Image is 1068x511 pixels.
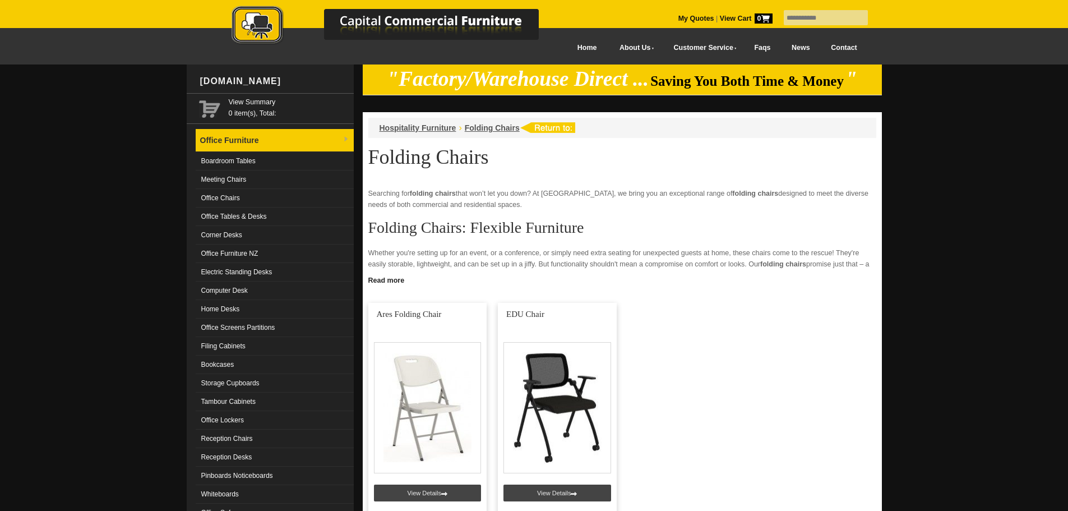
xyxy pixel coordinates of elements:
a: Folding Chairs [465,123,520,132]
a: Faqs [744,35,782,61]
a: Electric Standing Desks [196,263,354,282]
a: Reception Chairs [196,430,354,448]
img: dropdown [343,136,349,143]
a: Boardroom Tables [196,152,354,171]
strong: View Cart [720,15,773,22]
a: Office Screens Partitions [196,319,354,337]
a: Reception Desks [196,448,354,467]
img: Capital Commercial Furniture Logo [201,6,593,47]
a: Customer Service [661,35,743,61]
h1: Folding Chairs [368,146,876,168]
a: Office Chairs [196,189,354,208]
em: "Factory/Warehouse Direct ... [387,67,649,90]
strong: folding chairs [410,190,456,197]
span: 0 item(s), Total: [229,96,349,117]
a: About Us [607,35,661,61]
a: View Summary [229,96,349,108]
a: My Quotes [678,15,714,22]
a: Meeting Chairs [196,171,354,189]
a: Corner Desks [196,226,354,245]
a: Contact [820,35,867,61]
span: 0 [755,13,773,24]
a: Office Lockers [196,411,354,430]
a: View Cart0 [718,15,772,22]
a: Bookcases [196,356,354,374]
span: Saving You Both Time & Money [650,73,844,89]
a: Pinboards Noticeboards [196,467,354,485]
h2: Folding Chairs: Flexible Furniture [368,219,876,236]
a: Storage Cupboards [196,374,354,393]
a: Capital Commercial Furniture Logo [201,6,593,50]
p: Whether you're setting up for an event, or a conference, or simply need extra seating for unexpec... [368,247,876,281]
a: Click to read more [363,272,882,286]
strong: folding chairs [732,190,778,197]
a: News [781,35,820,61]
a: Hospitality Furniture [380,123,456,132]
a: Computer Desk [196,282,354,300]
img: return to [520,122,575,133]
a: Office Furniture NZ [196,245,354,263]
a: Filing Cabinets [196,337,354,356]
em: " [845,67,857,90]
a: Whiteboards [196,485,354,504]
a: Home Desks [196,300,354,319]
strong: folding chairs [760,260,806,268]
p: Searching for that won’t let you down? At [GEOGRAPHIC_DATA], we bring you an exceptional range of... [368,188,876,210]
li: › [459,122,461,133]
div: [DOMAIN_NAME] [196,65,354,98]
a: Office Furnituredropdown [196,129,354,152]
a: Tambour Cabinets [196,393,354,411]
a: Office Tables & Desks [196,208,354,226]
